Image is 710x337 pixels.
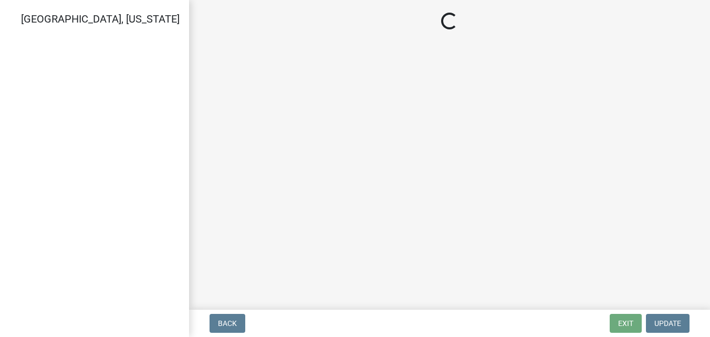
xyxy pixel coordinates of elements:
button: Update [646,314,690,333]
span: [GEOGRAPHIC_DATA], [US_STATE] [21,13,180,25]
span: Back [218,319,237,328]
button: Back [210,314,245,333]
button: Exit [610,314,642,333]
span: Update [654,319,681,328]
